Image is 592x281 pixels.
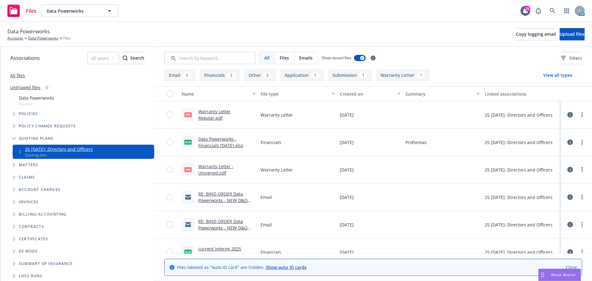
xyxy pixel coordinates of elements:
span: Financials [261,139,281,146]
input: Toggle Row Selected [167,167,173,173]
span: [DATE] [340,249,354,255]
a: more [578,221,586,228]
input: Toggle Row Selected [167,194,173,200]
button: Name [179,86,258,101]
div: 2 [263,72,272,79]
span: Warranty Letter [261,167,293,173]
a: more [578,111,586,118]
button: Upload files [560,28,585,40]
button: Filters [561,52,582,64]
span: Matters [19,163,38,167]
input: Toggle Row Selected [167,221,173,228]
a: Warranty Letter - Unsigned.pdf [198,163,233,176]
button: Financials [199,69,240,81]
span: Contracts [19,225,44,229]
span: Upload files [560,31,585,37]
span: Nova Assist [551,272,576,277]
a: All files [10,72,25,78]
span: Files [26,8,36,13]
a: Search [546,5,559,17]
a: Show auto ID cards [266,264,306,270]
a: Close [566,264,577,271]
button: Copy logging email [516,28,556,40]
div: 1 [359,72,368,79]
button: File type [258,86,337,101]
span: Loss Runs [19,274,43,278]
div: 25 [DATE]: Directors and Officers [485,167,553,173]
span: Policy change requests [19,124,76,128]
div: Summary [405,91,473,97]
span: Quoting plans [19,137,54,140]
span: Financials [261,249,281,255]
input: Search by keyword... [164,52,255,64]
div: 25 [DATE]: Directors and Officers [485,194,553,200]
span: Ex Mods [19,250,38,253]
div: 1 [311,72,319,79]
div: 25 [DATE]: Directors and Officers [485,112,553,118]
div: Created on [340,91,394,97]
span: Account [19,101,54,106]
span: Claims [19,176,35,179]
input: Toggle Row Selected [167,112,173,118]
span: Data Powerworks [7,27,50,35]
span: [DATE] [340,194,354,200]
a: Data Powerworks [28,35,58,41]
div: 25 [DATE]: Directors and Officers [485,221,553,228]
button: Other [244,69,276,81]
a: more [578,138,586,146]
span: All [264,55,269,61]
a: more [578,166,586,173]
a: more [578,193,586,201]
button: SearchSearch [123,52,144,64]
span: Emails [299,55,313,61]
span: Email [261,221,272,228]
span: Warranty Letter [261,112,293,118]
span: Data Powerworks [19,95,54,101]
span: Account charges [19,188,60,192]
div: 2 [227,72,236,79]
button: Summary [403,86,482,101]
span: [DATE] [340,221,354,228]
span: Files [280,55,289,61]
a: Data Powerworks - Financials [DATE].xlsx [198,136,243,148]
a: current interim 2025 financials.xlsx [198,246,241,258]
span: Email [261,194,272,200]
input: Select all [167,91,173,97]
span: Certificates [19,237,48,241]
span: xlsx [184,250,192,254]
span: Data Powerworks [47,8,100,14]
span: Proformas [405,139,427,146]
a: RE: BIND ORDER Data Powerworks - NEW D&O submission (quotes at your earliest opportunity).msg [198,191,254,216]
div: 0 [43,84,51,91]
div: Linked associations [485,91,559,97]
a: Accounts [7,35,23,41]
button: Warranty Letter [376,69,430,81]
input: Toggle Row Selected [167,139,173,145]
a: Warranty Letter Regular.pdf [198,109,231,121]
span: pdf [184,167,192,172]
button: Nova Assist [538,269,581,281]
div: Search [123,52,144,64]
button: Submission [328,69,372,81]
a: Untriaged files [10,84,40,91]
button: Email [164,69,196,81]
div: 2 [183,72,191,79]
button: Data Powerworks [41,5,118,17]
button: View all types [533,69,582,81]
span: [DATE] [340,112,354,118]
div: 1 [417,72,425,79]
span: Show nested files [322,55,351,60]
div: Drag to move [539,269,546,281]
div: Name [182,91,249,97]
a: Files [5,2,39,19]
span: [DATE] [340,139,354,146]
span: Billing/Accounting [19,213,67,216]
span: xlsx [184,140,192,144]
a: RE: BIND ORDER Data Powerworks - NEW D&O submission (quotes at your earliest opportunity).msg [198,218,254,244]
div: 25 [DATE]: Directors and Officers [485,139,553,146]
span: Invoices [19,200,39,204]
a: Report a Bug [532,5,545,17]
span: [DATE] [340,167,354,173]
span: Filters [569,55,582,61]
div: 21 [525,6,530,11]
